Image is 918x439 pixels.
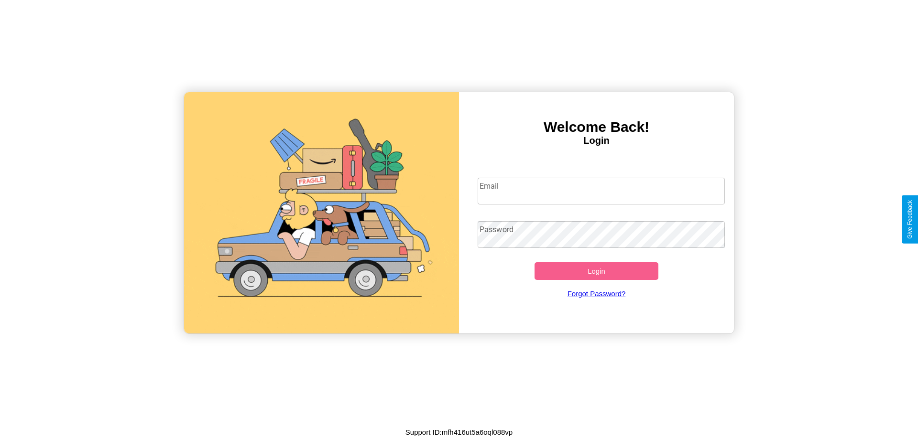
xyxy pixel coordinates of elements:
[473,280,721,307] a: Forgot Password?
[405,426,513,439] p: Support ID: mfh416ut5a6oql088vp
[184,92,459,333] img: gif
[459,119,734,135] h3: Welcome Back!
[907,200,913,239] div: Give Feedback
[459,135,734,146] h4: Login
[535,262,658,280] button: Login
